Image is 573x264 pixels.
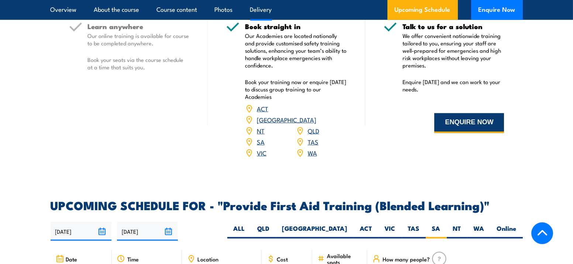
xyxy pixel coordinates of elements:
label: TAS [402,224,426,239]
h5: Learn anywhere [88,23,190,30]
a: NT [257,126,265,135]
span: Time [127,256,139,262]
h5: Book straight in [245,23,347,30]
label: Online [491,224,523,239]
a: [GEOGRAPHIC_DATA] [257,115,316,124]
span: Cost [277,256,288,262]
p: Book your seats via the course schedule at a time that suits you. [88,56,190,71]
p: Book your training now or enquire [DATE] to discuss group training to our Academies [245,78,347,100]
label: SA [426,224,447,239]
label: NT [447,224,467,239]
button: ENQUIRE NOW [434,113,504,133]
a: SA [257,137,265,146]
input: From date [51,222,111,241]
label: WA [467,224,491,239]
a: VIC [257,148,266,157]
label: VIC [379,224,402,239]
span: Location [197,256,218,262]
span: Date [66,256,77,262]
label: QLD [251,224,276,239]
p: Our Academies are located nationally and provide customised safety training solutions, enhancing ... [245,32,347,69]
a: ACT [257,104,268,113]
label: ACT [354,224,379,239]
a: WA [308,148,317,157]
h2: UPCOMING SCHEDULE FOR - "Provide First Aid Training (Blended Learning)" [51,200,523,210]
a: TAS [308,137,318,146]
h5: Talk to us for a solution [403,23,504,30]
p: Enquire [DATE] and we can work to your needs. [403,78,504,93]
label: ALL [227,224,251,239]
input: To date [117,222,178,241]
label: [GEOGRAPHIC_DATA] [276,224,354,239]
span: How many people? [383,256,430,262]
p: Our online training is available for course to be completed anywhere. [88,32,190,47]
p: We offer convenient nationwide training tailored to you, ensuring your staff are well-prepared fo... [403,32,504,69]
a: QLD [308,126,319,135]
